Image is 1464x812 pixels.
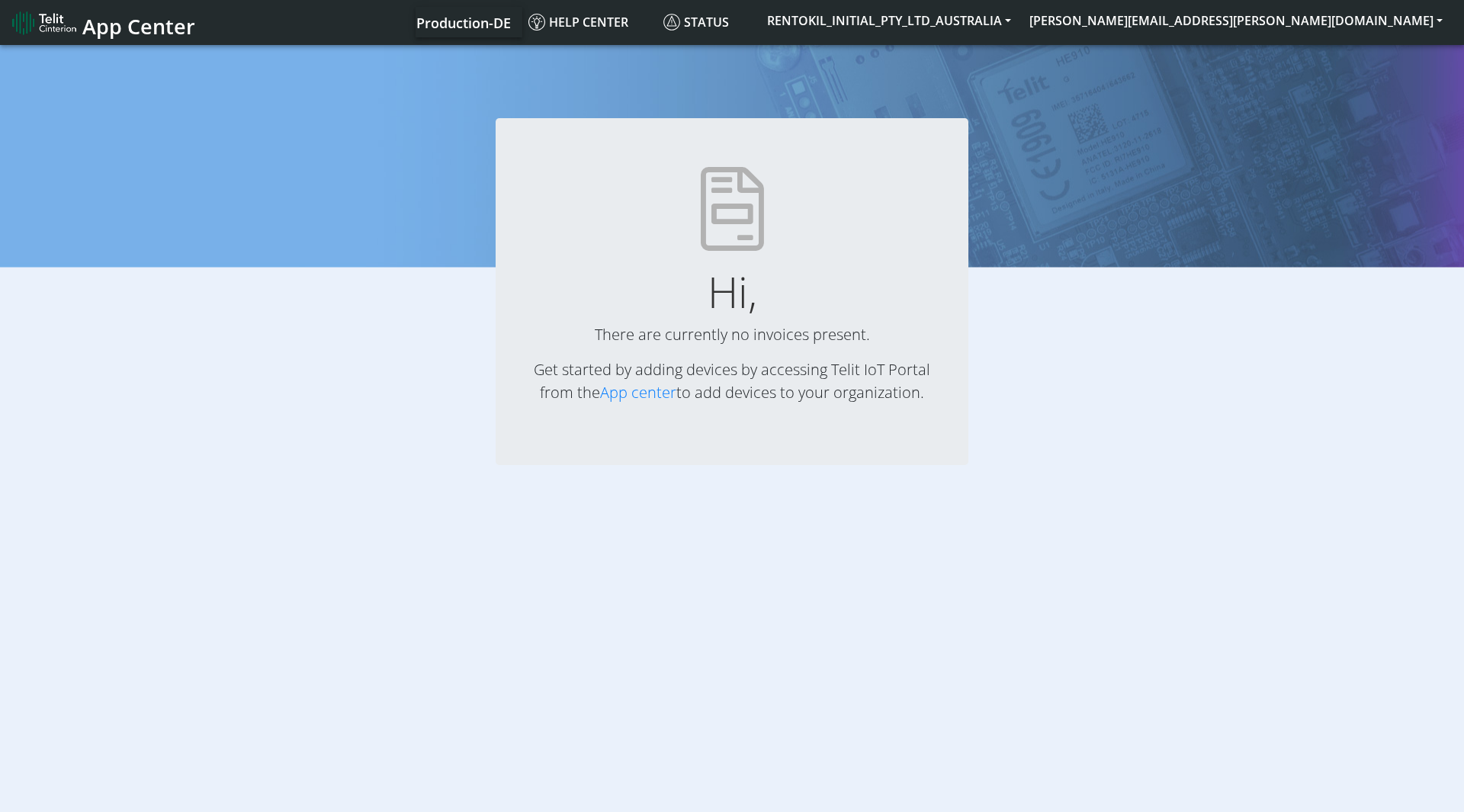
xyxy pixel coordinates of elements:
[82,12,195,40] span: App Center
[12,6,193,39] a: App Center
[1020,7,1452,34] button: [PERSON_NAME][EMAIL_ADDRESS][PERSON_NAME][DOMAIN_NAME]
[600,382,676,403] a: App center
[663,14,729,30] span: Status
[528,14,545,30] img: knowledge.svg
[12,11,76,35] img: logo-telit-cinterion-gw-new.png
[528,14,628,30] span: Help center
[520,323,944,346] p: There are currently no invoices present.
[758,7,1020,34] button: RENTOKIL_INITIAL_PTY_LTD_AUSTRALIA
[520,266,944,317] h1: Hi,
[657,7,758,37] a: Status
[522,7,657,37] a: Help center
[663,14,680,30] img: status.svg
[416,7,510,37] a: Your current platform instance
[520,358,944,404] p: Get started by adding devices by accessing Telit IoT Portal from the to add devices to your organ...
[416,14,511,32] span: Production-DE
